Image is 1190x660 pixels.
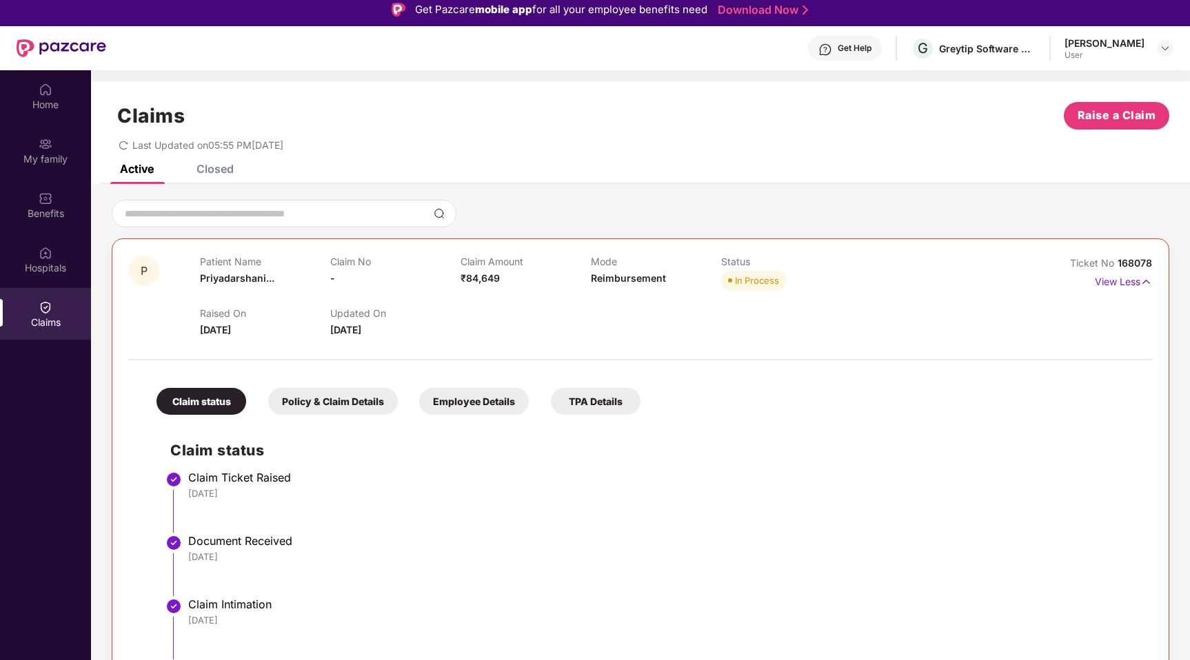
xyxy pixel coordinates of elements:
div: Get Help [838,43,871,54]
p: Status [721,256,851,267]
p: View Less [1095,271,1152,289]
div: Active [120,162,154,176]
span: [DATE] [200,324,231,336]
p: Updated On [330,307,461,319]
span: Raise a Claim [1078,107,1156,124]
div: Get Pazcare for all your employee benefits need [415,1,707,18]
span: Priyadarshani... [200,272,274,284]
span: Reimbursement [591,272,666,284]
h2: Claim status [170,439,1138,462]
span: 168078 [1118,257,1152,269]
img: svg+xml;base64,PHN2ZyBpZD0iRHJvcGRvd24tMzJ4MzIiIHhtbG5zPSJodHRwOi8vd3d3LnczLm9yZy8yMDAwL3N2ZyIgd2... [1160,43,1171,54]
img: svg+xml;base64,PHN2ZyBpZD0iQ2xhaW0iIHhtbG5zPSJodHRwOi8vd3d3LnczLm9yZy8yMDAwL3N2ZyIgd2lkdGg9IjIwIi... [39,300,52,314]
div: Claim Intimation [188,597,1138,611]
img: svg+xml;base64,PHN2ZyBpZD0iQmVuZWZpdHMiIHhtbG5zPSJodHRwOi8vd3d3LnczLm9yZy8yMDAwL3N2ZyIgd2lkdGg9Ij... [39,192,52,205]
span: Ticket No [1070,257,1118,269]
button: Raise a Claim [1064,102,1169,130]
span: ₹84,649 [461,272,500,284]
strong: mobile app [475,3,532,16]
div: TPA Details [551,388,641,415]
img: New Pazcare Logo [17,39,106,57]
div: In Process [735,274,779,287]
span: [DATE] [330,324,361,336]
h1: Claims [117,104,185,127]
span: - [330,272,335,284]
div: Claim status [157,388,246,415]
div: Claim Ticket Raised [188,471,1138,484]
span: P [141,265,148,277]
img: svg+xml;base64,PHN2ZyBpZD0iSGVscC0zMngzMiIgeG1sbnM9Imh0dHA6Ly93d3cudzMub3JnLzIwMDAvc3ZnIiB3aWR0aD... [818,43,832,56]
div: [DATE] [188,487,1138,499]
p: Mode [591,256,721,267]
span: G [918,40,928,56]
div: Greytip Software Private Limited [939,42,1036,55]
img: svg+xml;base64,PHN2ZyB4bWxucz0iaHR0cDovL3d3dy53My5vcmcvMjAwMC9zdmciIHdpZHRoPSIxNyIgaGVpZ2h0PSIxNy... [1140,274,1152,289]
img: svg+xml;base64,PHN2ZyBpZD0iSG9zcGl0YWxzIiB4bWxucz0iaHR0cDovL3d3dy53My5vcmcvMjAwMC9zdmciIHdpZHRoPS... [39,246,52,260]
img: svg+xml;base64,PHN2ZyBpZD0iU3RlcC1Eb25lLTMyeDMyIiB4bWxucz0iaHR0cDovL3d3dy53My5vcmcvMjAwMC9zdmciIH... [165,598,182,615]
p: Claim Amount [461,256,591,267]
div: User [1065,50,1144,61]
div: [DATE] [188,614,1138,626]
p: Raised On [200,307,330,319]
span: Last Updated on 05:55 PM[DATE] [132,139,283,151]
p: Claim No [330,256,461,267]
img: svg+xml;base64,PHN2ZyBpZD0iU3RlcC1Eb25lLTMyeDMyIiB4bWxucz0iaHR0cDovL3d3dy53My5vcmcvMjAwMC9zdmciIH... [165,535,182,551]
div: Policy & Claim Details [268,388,398,415]
div: Document Received [188,534,1138,548]
div: [DATE] [188,550,1138,563]
span: redo [119,139,128,151]
img: Logo [392,3,405,17]
img: svg+xml;base64,PHN2ZyBpZD0iU2VhcmNoLTMyeDMyIiB4bWxucz0iaHR0cDovL3d3dy53My5vcmcvMjAwMC9zdmciIHdpZH... [434,208,445,219]
div: Employee Details [419,388,529,415]
img: svg+xml;base64,PHN2ZyB3aWR0aD0iMjAiIGhlaWdodD0iMjAiIHZpZXdCb3g9IjAgMCAyMCAyMCIgZmlsbD0ibm9uZSIgeG... [39,137,52,151]
a: Download Now [718,3,804,17]
img: svg+xml;base64,PHN2ZyBpZD0iSG9tZSIgeG1sbnM9Imh0dHA6Ly93d3cudzMub3JnLzIwMDAvc3ZnIiB3aWR0aD0iMjAiIG... [39,83,52,96]
img: Stroke [803,3,808,17]
div: [PERSON_NAME] [1065,37,1144,50]
div: Closed [196,162,234,176]
p: Patient Name [200,256,330,267]
img: svg+xml;base64,PHN2ZyBpZD0iU3RlcC1Eb25lLTMyeDMyIiB4bWxucz0iaHR0cDovL3d3dy53My5vcmcvMjAwMC9zdmciIH... [165,471,182,488]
